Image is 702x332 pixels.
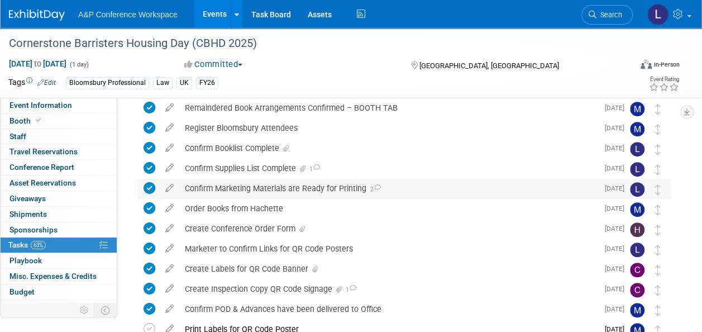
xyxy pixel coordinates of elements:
a: edit [160,163,179,173]
a: Edit [37,79,56,87]
div: Event Format [582,58,680,75]
span: ROI, Objectives & ROO [9,303,84,312]
span: Sponsorships [9,225,58,234]
img: Matt Hambridge [630,102,644,116]
span: Booth [9,116,44,125]
span: [DATE] [605,144,630,152]
div: Create Inspection Copy QR Code Signage [179,279,598,298]
span: Budget [9,287,35,296]
span: Search [596,11,622,19]
span: (1 day) [69,61,89,68]
a: ROI, Objectives & ROO [1,300,117,315]
a: Travel Reservations [1,144,117,159]
a: edit [160,203,179,214]
div: Confirm Marketing Materials are Ready for Printing [179,179,598,198]
div: Event Rating [649,77,679,82]
button: Committed [180,59,247,70]
span: 63% [31,241,46,249]
span: [DATE] [605,104,630,112]
img: Louise Morgan [630,162,644,177]
a: Conference Report [1,160,117,175]
a: Misc. Expenses & Credits [1,269,117,284]
a: Staff [1,129,117,144]
span: [DATE] [605,124,630,132]
span: to [32,59,43,68]
img: Matt Hambridge [630,303,644,317]
img: Christine Ritchlin [630,263,644,277]
i: Move task [655,144,661,155]
a: Playbook [1,253,117,268]
div: Marketer to Confirm Links for QR Code Posters [179,239,598,258]
a: edit [160,103,179,113]
a: Event Information [1,98,117,113]
a: edit [160,244,179,254]
img: Format-Inperson.png [641,60,652,69]
div: Law [153,77,173,89]
img: Louise Morgan [630,142,644,156]
img: Louise Morgan [630,182,644,197]
div: Create Conference Order Form [179,219,598,238]
a: edit [160,183,179,193]
span: 2 [366,186,381,193]
i: Move task [655,124,661,135]
span: Tasks [8,240,46,249]
img: Matt Hambridge [630,122,644,136]
span: Conference Report [9,163,74,172]
span: Event Information [9,101,72,110]
div: Bloomsbury Professional [66,77,149,89]
span: [DATE] [605,245,630,253]
a: Booth [1,113,117,129]
span: [DATE] [605,305,630,313]
span: Shipments [9,210,47,219]
i: Move task [655,104,661,115]
span: [DATE] [DATE] [8,59,67,69]
div: FY26 [196,77,218,89]
a: Search [581,5,633,25]
a: Asset Reservations [1,176,117,191]
td: Personalize Event Tab Strip [75,303,94,317]
span: [DATE] [605,265,630,273]
i: Booth reservation complete [36,117,41,124]
a: Budget [1,284,117,300]
span: [GEOGRAPHIC_DATA], [GEOGRAPHIC_DATA] [419,61,559,70]
a: Giveaways [1,191,117,206]
img: Hannah Siegel [630,222,644,237]
span: Asset Reservations [9,178,76,187]
a: Shipments [1,207,117,222]
td: Tags [8,77,56,89]
div: Order Books from Hachette [179,199,598,218]
img: Louise Morgan [630,243,644,257]
a: edit [160,224,179,234]
span: [DATE] [605,184,630,192]
span: [DATE] [605,164,630,172]
a: edit [160,123,179,133]
span: 1 [308,165,320,173]
span: Travel Reservations [9,147,78,156]
img: Louise Morgan [647,4,668,25]
i: Move task [655,205,661,215]
img: Matt Hambridge [630,202,644,217]
a: edit [160,284,179,294]
img: Christine Ritchlin [630,283,644,297]
span: [DATE] [605,225,630,233]
span: Staff [9,132,26,141]
div: Confirm Booklist Complete [179,139,598,158]
i: Move task [655,265,661,276]
i: Move task [655,285,661,296]
a: edit [160,304,179,314]
div: In-Person [653,60,680,69]
a: Tasks63% [1,238,117,253]
i: Move task [655,225,661,235]
div: Create Labels for QR Code Banner [179,259,598,278]
span: Giveaways [9,194,46,203]
td: Toggle Event Tabs [94,303,117,317]
span: A&P Conference Workspace [78,10,178,19]
a: edit [160,264,179,274]
div: UK [176,77,192,89]
span: 1 [344,286,356,293]
img: ExhibitDay [9,10,65,21]
span: [DATE] [605,285,630,293]
i: Move task [655,184,661,195]
span: [DATE] [605,205,630,212]
div: Confirm Supplies List Complete [179,159,598,178]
